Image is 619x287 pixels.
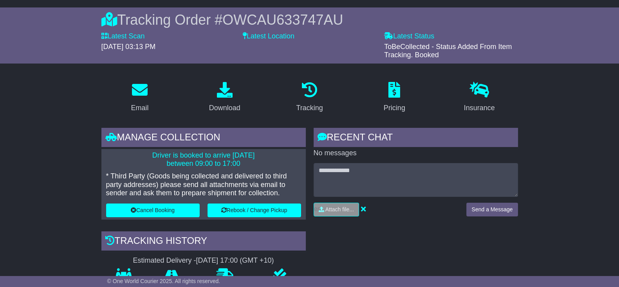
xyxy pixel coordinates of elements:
span: ToBeCollected - Status Added From Item Tracking. Booked [384,43,512,59]
p: * Third Party (Goods being collected and delivered to third party addresses) please send all atta... [106,172,301,198]
label: Latest Scan [101,32,145,41]
div: Manage collection [101,128,306,149]
span: OWCAU633747AU [222,12,343,28]
div: RECENT CHAT [314,128,518,149]
div: Tracking history [101,231,306,252]
a: Email [126,79,153,116]
button: Send a Message [466,203,518,216]
div: [DATE] 17:00 (GMT +10) [196,256,274,265]
div: Tracking Order # [101,11,518,28]
p: No messages [314,149,518,158]
div: Tracking [296,103,323,113]
p: Driver is booked to arrive [DATE] between 09:00 to 17:00 [106,151,301,168]
div: Email [131,103,148,113]
div: Estimated Delivery - [101,256,306,265]
div: Download [209,103,240,113]
a: Insurance [459,79,500,116]
label: Latest Status [384,32,434,41]
a: Pricing [379,79,410,116]
a: Download [204,79,245,116]
label: Latest Location [243,32,294,41]
div: Pricing [384,103,405,113]
button: Cancel Booking [106,203,200,217]
span: [DATE] 03:13 PM [101,43,156,51]
button: Rebook / Change Pickup [208,203,301,217]
div: Insurance [464,103,495,113]
span: © One World Courier 2025. All rights reserved. [107,278,220,284]
a: Tracking [291,79,328,116]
